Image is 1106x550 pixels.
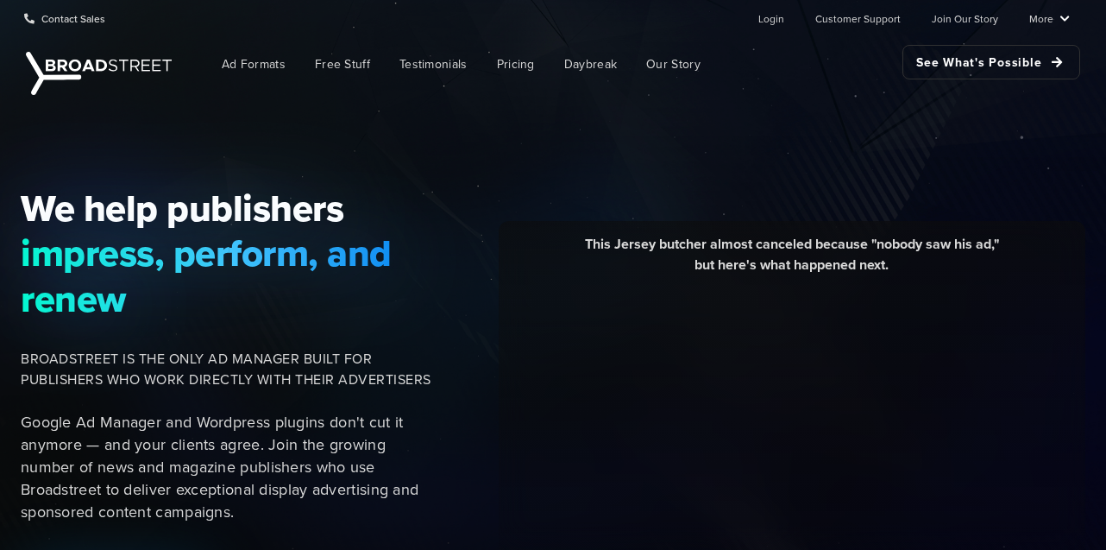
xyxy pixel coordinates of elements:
a: Free Stuff [302,45,383,84]
a: Daybreak [551,45,630,84]
img: Broadstreet | The Ad Manager for Small Publishers [26,52,172,95]
a: Pricing [484,45,548,84]
span: Ad Formats [222,55,286,73]
span: BROADSTREET IS THE ONLY AD MANAGER BUILT FOR PUBLISHERS WHO WORK DIRECTLY WITH THEIR ADVERTISERS [21,349,442,390]
a: Testimonials [386,45,481,84]
span: Free Stuff [315,55,370,73]
a: Login [758,1,784,35]
a: Ad Formats [209,45,298,84]
span: Daybreak [564,55,617,73]
p: Google Ad Manager and Wordpress plugins don't cut it anymore — and your clients agree. Join the g... [21,411,442,523]
a: Join Our Story [932,1,998,35]
span: Our Story [646,55,701,73]
a: See What's Possible [902,45,1080,79]
a: Customer Support [815,1,901,35]
a: Contact Sales [24,1,105,35]
nav: Main [181,36,1080,92]
div: This Jersey butcher almost canceled because "nobody saw his ad," but here's what happened next. [512,234,1072,288]
span: impress, perform, and renew [21,231,442,321]
span: Pricing [497,55,535,73]
span: We help publishers [21,186,442,231]
span: Testimonials [399,55,468,73]
a: More [1029,1,1070,35]
a: Our Story [633,45,713,84]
